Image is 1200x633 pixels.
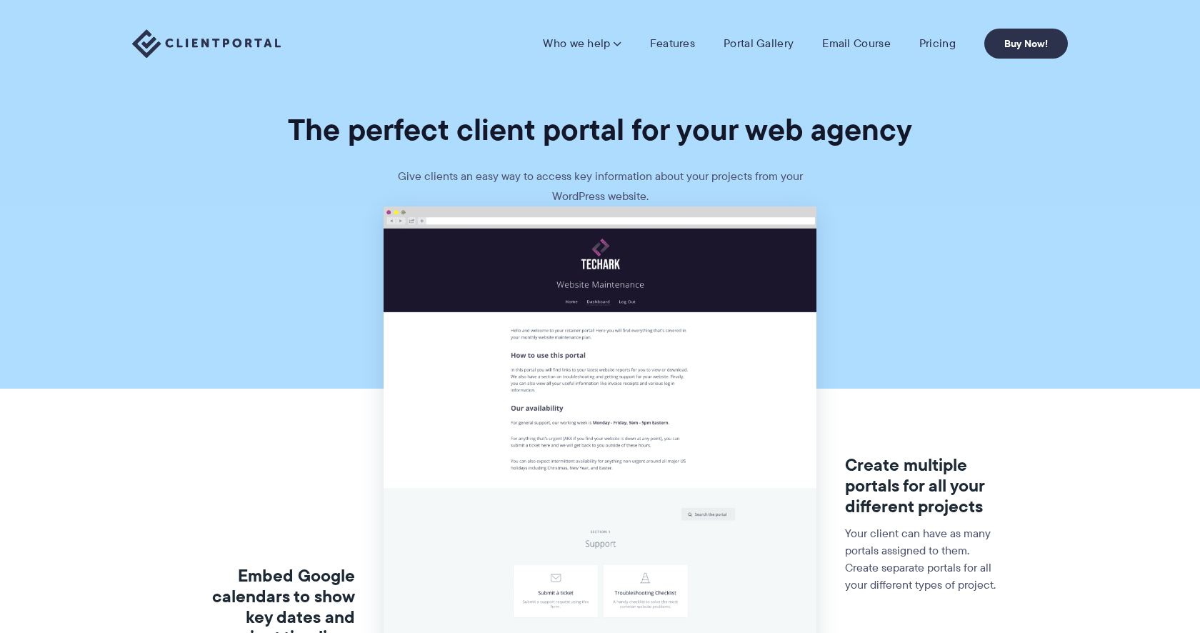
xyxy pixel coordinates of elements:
[543,36,621,51] a: Who we help
[845,455,1001,517] h3: Create multiple portals for all your different projects
[724,36,794,51] a: Portal Gallery
[386,166,814,206] p: Give clients an easy way to access key information about your projects from your WordPress website.
[919,36,956,51] a: Pricing
[984,29,1068,59] a: Buy Now!
[650,36,695,51] a: Features
[845,525,1001,594] p: Your client can have as many portals assigned to them. Create separate portals for all your diffe...
[822,36,891,51] a: Email Course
